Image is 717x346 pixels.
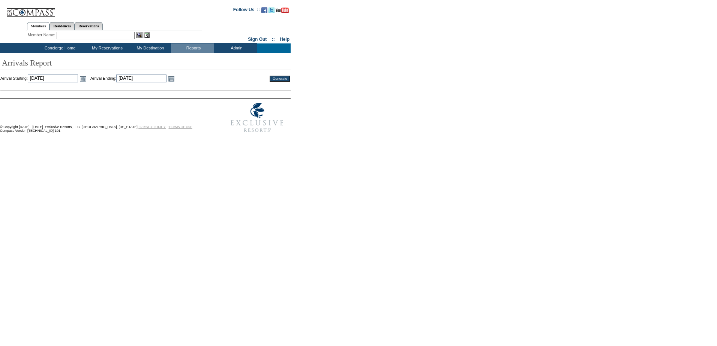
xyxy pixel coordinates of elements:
td: Concierge Home [33,43,85,53]
a: Sign Out [248,37,267,42]
a: Help [280,37,289,42]
input: Generate [270,76,290,82]
td: My Reservations [85,43,128,53]
td: Arrival Starting: Arrival Ending: [0,75,259,83]
td: Admin [214,43,257,53]
a: Residences [49,22,75,30]
td: My Destination [128,43,171,53]
a: Subscribe to our YouTube Channel [276,9,289,14]
a: Members [27,22,50,30]
img: Exclusive Resorts [223,99,291,136]
a: Follow us on Twitter [268,9,274,14]
a: TERMS OF USE [169,125,192,129]
div: Member Name: [28,32,57,38]
img: Follow us on Twitter [268,7,274,13]
img: Subscribe to our YouTube Channel [276,7,289,13]
td: Follow Us :: [233,6,260,15]
span: :: [272,37,275,42]
img: Reservations [144,32,150,38]
a: PRIVACY POLICY [138,125,166,129]
a: Become our fan on Facebook [261,9,267,14]
a: Open the calendar popup. [79,75,87,83]
a: Reservations [75,22,103,30]
a: Open the calendar popup. [167,75,175,83]
td: Reports [171,43,214,53]
img: Become our fan on Facebook [261,7,267,13]
img: View [136,32,142,38]
img: Compass Home [6,2,55,17]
